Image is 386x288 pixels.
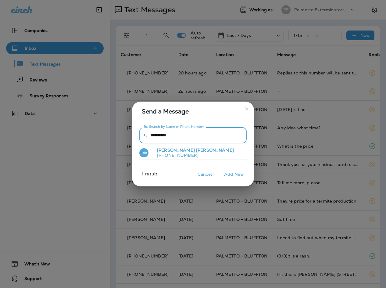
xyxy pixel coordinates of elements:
[142,106,247,116] span: Send a Message
[242,104,252,114] button: close
[157,147,195,153] span: [PERSON_NAME]
[139,148,148,157] div: JW
[152,153,234,158] p: [PHONE_NUMBER]
[221,170,247,179] button: Add New
[193,170,216,179] button: Cancel
[144,124,204,129] label: To: Search by Name or Phone Number
[130,171,157,181] p: 1 result
[196,147,234,153] span: [PERSON_NAME]
[139,146,247,160] button: JW[PERSON_NAME] [PERSON_NAME][PHONE_NUMBER]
